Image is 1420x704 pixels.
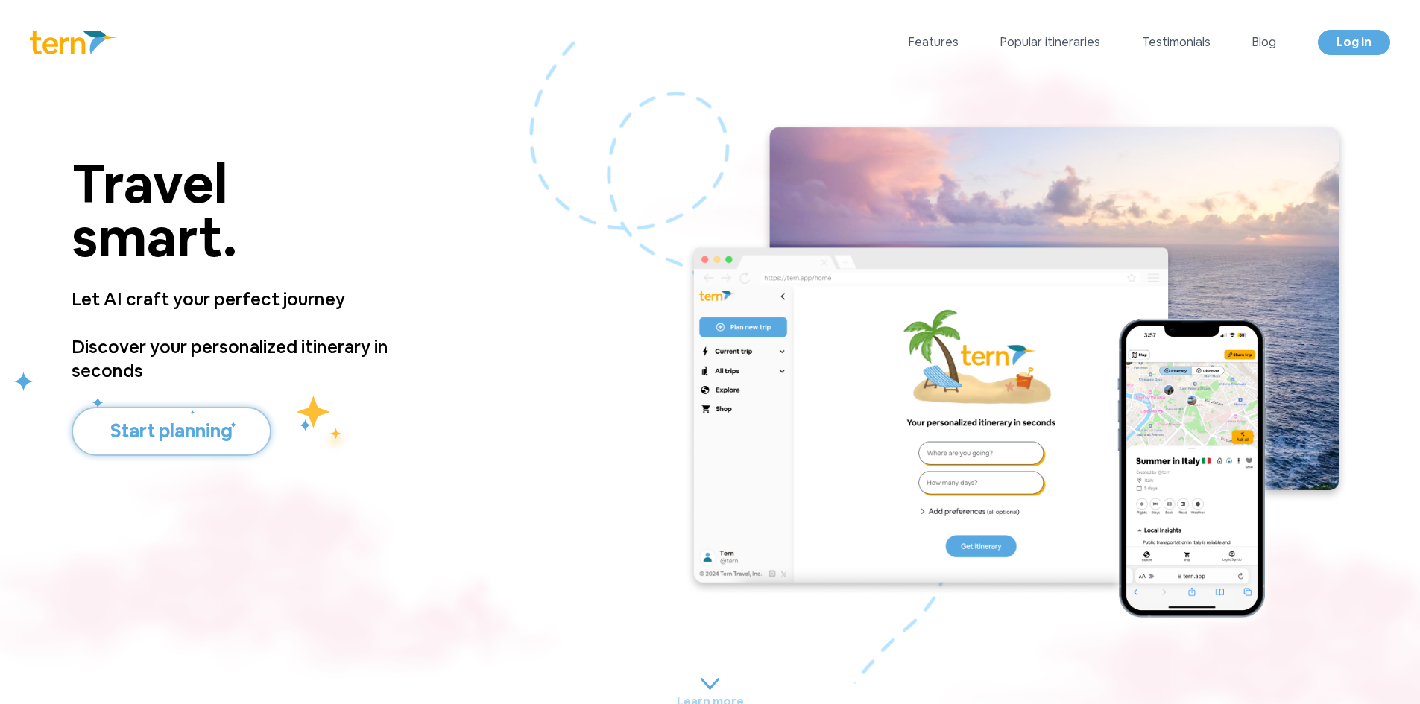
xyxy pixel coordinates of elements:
img: main.4bdb0901.png [684,121,1348,630]
p: Travel smart. [72,156,455,264]
p: Let AI craft your perfect journey [72,264,455,335]
img: carrot.9d4c0c77.svg [701,678,719,690]
p: Discover your personalized itinerary in seconds [72,335,455,383]
img: yellow_stars.fff7e055.svg [288,393,350,454]
a: Features [909,34,959,51]
a: Testimonials [1142,34,1211,51]
a: Blog [1252,34,1276,51]
a: Log in [1318,30,1390,55]
a: Popular itineraries [1000,34,1100,51]
button: Start planning [72,407,271,456]
img: Logo [30,31,117,54]
span: Log in [1337,34,1372,50]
